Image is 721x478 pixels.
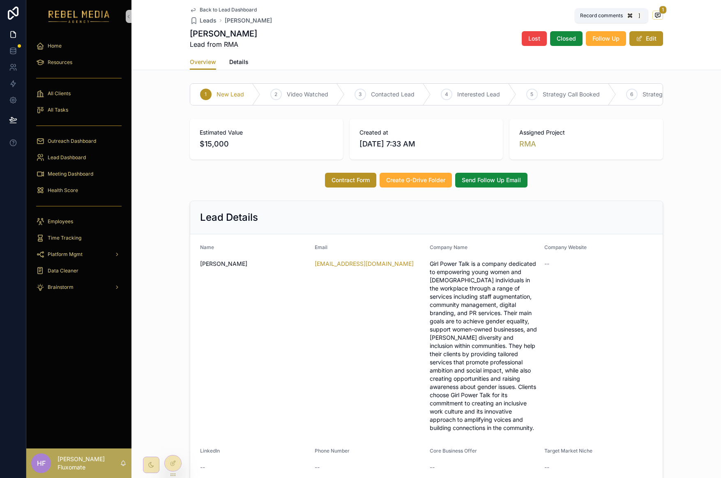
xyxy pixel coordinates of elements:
[519,128,653,137] span: Assigned Project
[48,187,78,194] span: Health Score
[190,58,216,66] span: Overview
[200,244,214,250] span: Name
[380,173,452,188] button: Create G-Drive Folder
[31,214,127,229] a: Employees
[48,218,73,225] span: Employees
[315,260,414,268] a: [EMAIL_ADDRESS][DOMAIN_NAME]
[200,463,205,471] span: --
[200,138,333,150] span: $15,000
[31,167,127,181] a: Meeting Dashboard
[630,91,633,98] span: 6
[31,183,127,198] a: Health Score
[48,251,83,258] span: Platform Mgmt
[332,176,370,184] span: Contract Form
[48,107,68,113] span: All Tasks
[31,150,127,165] a: Lead Dashboard
[48,268,78,274] span: Data Cleaner
[636,12,643,19] span: ]
[652,11,663,21] button: 1
[48,138,96,144] span: Outreach Dashboard
[430,244,468,250] span: Company Name
[217,90,244,98] span: New Lead
[190,28,257,39] h1: [PERSON_NAME]
[519,138,536,150] a: RMA
[48,235,81,241] span: Time Tracking
[430,448,477,454] span: Core Business Offer
[359,128,493,137] span: Created at
[31,86,127,101] a: All Clients
[26,33,131,305] div: scrollable content
[31,103,127,117] a: All Tasks
[430,260,538,432] span: Girl Power Talk is a company dedicated to empowering young women and [DEMOGRAPHIC_DATA] individua...
[190,16,217,25] a: Leads
[315,448,350,454] span: Phone Number
[48,90,71,97] span: All Clients
[462,176,521,184] span: Send Follow Up Email
[31,55,127,70] a: Resources
[359,91,362,98] span: 3
[386,176,445,184] span: Create G-Drive Folder
[586,31,626,46] button: Follow Up
[48,43,62,49] span: Home
[457,90,500,98] span: Interested Lead
[543,90,600,98] span: Strategy Call Booked
[544,260,549,268] span: --
[371,90,415,98] span: Contacted Lead
[544,463,549,471] span: --
[550,31,583,46] button: Closed
[445,91,448,98] span: 4
[31,39,127,53] a: Home
[528,34,540,43] span: Lost
[455,173,528,188] button: Send Follow Up Email
[315,463,320,471] span: --
[430,463,435,471] span: --
[659,6,667,14] span: 1
[31,134,127,149] a: Outreach Dashboard
[190,7,257,13] a: Back to Lead Dashboard
[200,448,220,454] span: LinkedIn
[58,455,120,471] p: [PERSON_NAME] Fluxomate
[200,7,257,13] span: Back to Lead Dashboard
[544,244,587,250] span: Company Website
[325,173,376,188] button: Contract Form
[37,458,46,468] span: HF
[225,16,272,25] a: [PERSON_NAME]
[274,91,277,98] span: 2
[315,244,327,250] span: Email
[190,39,257,49] span: Lead from RMA
[200,16,217,25] span: Leads
[592,34,620,43] span: Follow Up
[200,260,309,268] span: [PERSON_NAME]
[48,154,86,161] span: Lead Dashboard
[359,138,493,150] span: [DATE] 7:33 AM
[31,263,127,278] a: Data Cleaner
[205,91,207,98] span: 1
[48,284,74,290] span: Brainstorm
[190,55,216,70] a: Overview
[31,280,127,295] a: Brainstorm
[200,211,258,224] h2: Lead Details
[48,10,110,23] img: App logo
[557,34,576,43] span: Closed
[629,31,663,46] button: Edit
[522,31,547,46] button: Lost
[31,231,127,245] a: Time Tracking
[31,247,127,262] a: Platform Mgmt
[48,59,72,66] span: Resources
[48,171,93,177] span: Meeting Dashboard
[287,90,328,98] span: Video Watched
[580,12,623,19] span: Record comments
[530,91,533,98] span: 5
[544,448,592,454] span: Target Market Niche
[229,58,249,66] span: Details
[200,128,333,137] span: Estimated Value
[229,55,249,71] a: Details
